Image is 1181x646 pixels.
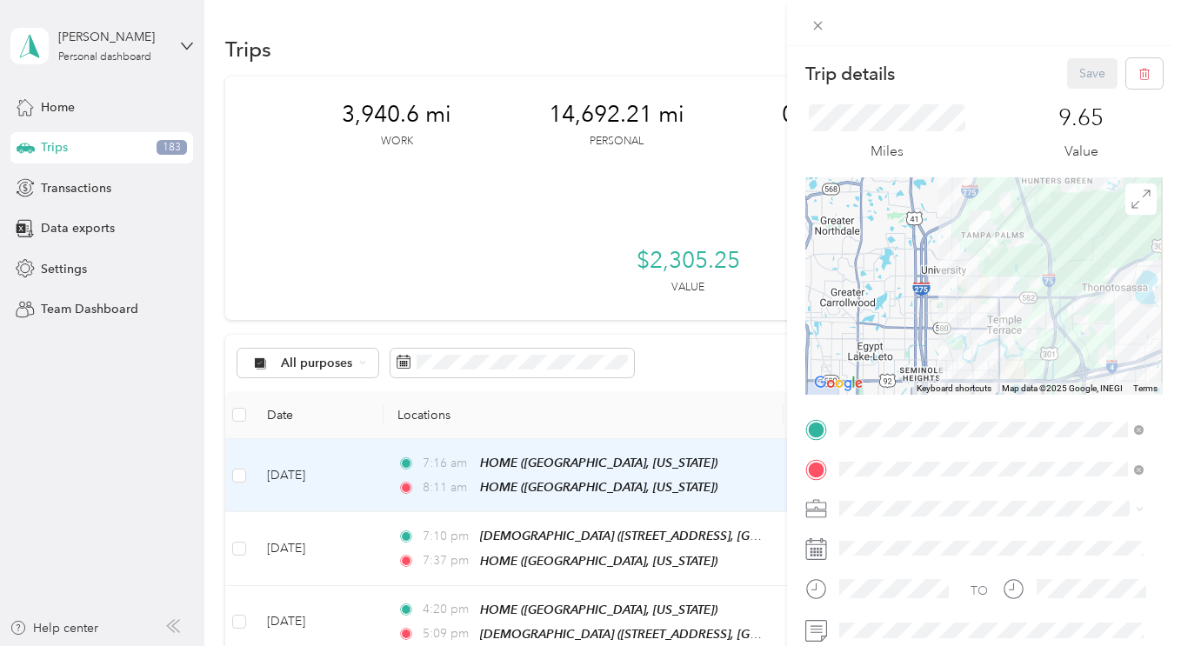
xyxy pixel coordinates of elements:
a: Terms (opens in new tab) [1133,383,1158,393]
a: Open this area in Google Maps (opens a new window) [810,372,867,395]
p: 9.65 [1058,104,1104,132]
iframe: Everlance-gr Chat Button Frame [1084,549,1181,646]
span: Map data ©2025 Google, INEGI [1002,383,1123,393]
img: Google [810,372,867,395]
p: Miles [871,141,904,163]
p: Value [1064,141,1098,163]
div: TO [971,582,988,600]
p: Trip details [805,62,895,86]
button: Keyboard shortcuts [917,383,991,395]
